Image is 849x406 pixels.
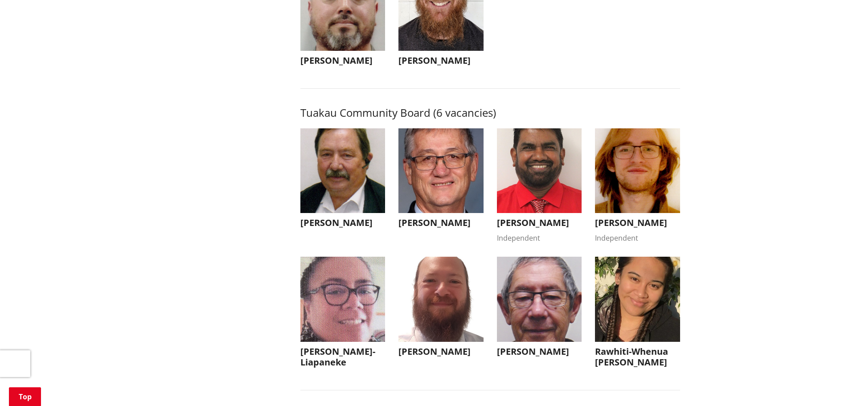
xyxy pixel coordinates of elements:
div: Independent [595,233,680,243]
img: WO-B-TU__HENDERSON_D__Fqpcs [595,128,680,213]
img: WO-B-TU__KUMAR_D__o5Yns [497,128,582,213]
button: [PERSON_NAME] [497,257,582,361]
h3: [PERSON_NAME]-Liapaneke [300,346,386,368]
h3: [PERSON_NAME] [398,55,484,66]
div: Independent [497,233,582,243]
h3: [PERSON_NAME] [595,217,680,228]
h3: [PERSON_NAME] [497,217,582,228]
a: Top [9,387,41,406]
button: [PERSON_NAME] [398,257,484,361]
button: [PERSON_NAME]-Liapaneke [300,257,386,372]
button: [PERSON_NAME] [300,128,386,233]
h3: [PERSON_NAME] [300,217,386,228]
img: WO-B-TU__TEMA-LIAPANEKE_G__AtNkf [300,257,386,342]
img: WO-B-TU__COLEMAN_P__vVS9z [497,257,582,342]
img: WO-B-TU__GEE_R__TjtLa [300,128,386,213]
iframe: Messenger Launcher [808,369,840,401]
h3: [PERSON_NAME] [398,217,484,228]
h3: Tuakau Community Board (6 vacancies) [300,107,680,119]
h3: [PERSON_NAME] [497,346,582,357]
img: WO-B-TU__BETTY_C__wojy3 [398,128,484,213]
button: [PERSON_NAME] Independent [595,128,680,244]
h3: [PERSON_NAME] [300,55,386,66]
img: WO-B-TU__WATSON_L__PrrJq [398,257,484,342]
button: [PERSON_NAME] [398,128,484,233]
img: WO-B-TU__MATENA NGATAKI_R__MXv3T [595,257,680,342]
button: [PERSON_NAME] Independent [497,128,582,244]
h3: Rawhiti-Whenua [PERSON_NAME] [595,346,680,368]
button: Rawhiti-Whenua [PERSON_NAME] [595,257,680,372]
h3: [PERSON_NAME] [398,346,484,357]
